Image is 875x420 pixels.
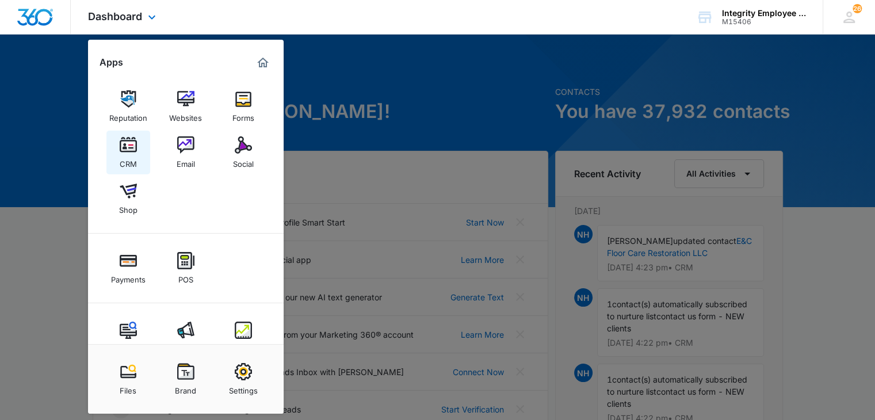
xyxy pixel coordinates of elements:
div: Files [120,380,136,395]
div: Content [114,339,143,354]
div: Forms [232,108,254,123]
div: Email [177,154,195,169]
div: account name [722,9,806,18]
div: account id [722,18,806,26]
a: Websites [164,85,208,128]
h2: Apps [100,57,123,68]
div: Social [233,154,254,169]
a: Settings [221,357,265,401]
a: POS [164,246,208,290]
div: CRM [120,154,137,169]
a: Marketing 360® Dashboard [254,54,272,72]
a: Files [106,357,150,401]
a: Brand [164,357,208,401]
div: Reputation [109,108,147,123]
a: Email [164,131,208,174]
div: notifications count [853,4,862,13]
a: Shop [106,177,150,220]
div: Ads [179,339,193,354]
div: Payments [111,269,146,284]
a: Reputation [106,85,150,128]
a: Intelligence [221,316,265,360]
div: POS [178,269,193,284]
a: Forms [221,85,265,128]
a: Ads [164,316,208,360]
div: Intelligence [223,339,263,354]
div: Websites [169,108,202,123]
div: Brand [175,380,196,395]
div: Settings [229,380,258,395]
div: Shop [119,200,137,215]
span: 26 [853,4,862,13]
a: Payments [106,246,150,290]
a: Social [221,131,265,174]
a: CRM [106,131,150,174]
span: Dashboard [88,10,142,22]
a: Content [106,316,150,360]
